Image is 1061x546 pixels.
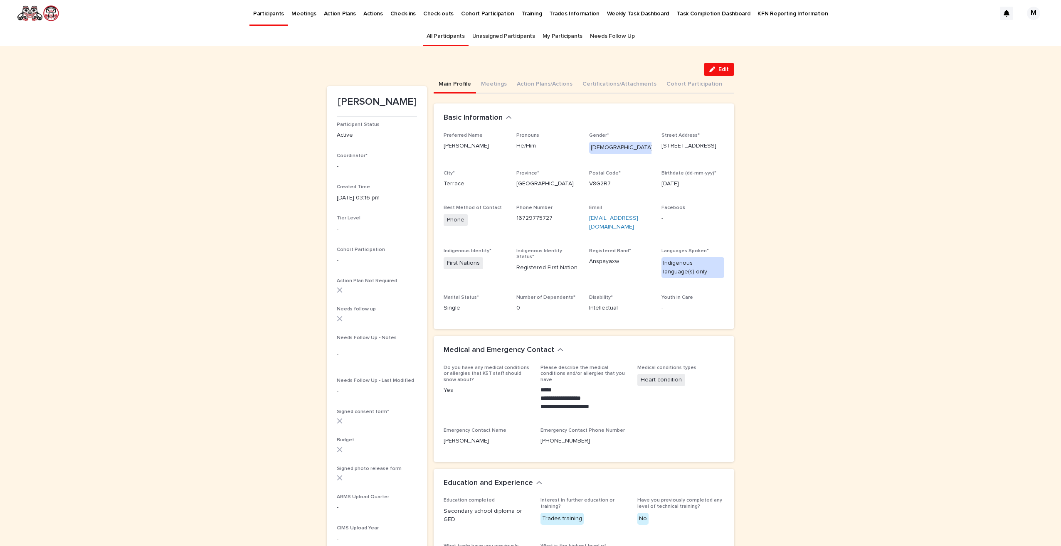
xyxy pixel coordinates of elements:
span: Gender* [589,133,609,138]
span: Medical conditions types [637,365,696,370]
h2: Basic Information [444,113,503,123]
span: Facebook [661,205,685,210]
a: All Participants [427,27,465,46]
span: Coordinator* [337,153,368,158]
p: Yes [444,386,530,395]
button: Medical and Emergency Contact [444,346,563,355]
img: rNyI97lYS1uoOg9yXW8k [17,5,59,22]
a: 16729775727 [516,215,553,221]
span: Action Plan Not Required [337,278,397,283]
p: - [661,304,724,312]
p: [PERSON_NAME] [444,142,506,150]
span: First Nations [444,257,483,269]
button: Main Profile [434,76,476,93]
button: Edit [704,63,734,76]
div: No [637,513,649,525]
button: Action Plans/Actions [512,76,577,93]
span: Province* [516,171,539,176]
span: Budget [337,438,354,443]
button: Basic Information [444,113,512,123]
span: Created Time [337,184,370,189]
a: Needs Follow Up [590,27,634,46]
span: Phone [444,214,468,226]
a: Unassigned Participants [472,27,535,46]
span: Interest in further education or training? [540,498,614,509]
span: Street Address* [661,133,700,138]
p: [DATE] [661,180,724,188]
span: Heart condition [637,374,685,386]
span: CIMS Upload Year [337,526,379,531]
span: Youth in Care [661,295,693,300]
span: Indigenous Identity* [444,248,491,253]
span: Tier Level [337,216,360,221]
span: Education completed [444,498,495,503]
p: Registered First Nation [516,263,579,272]
div: [DEMOGRAPHIC_DATA] [589,142,654,154]
span: Marital Status* [444,295,479,300]
span: Cohort Participation [337,247,385,252]
span: Do you have any medical conditions or allergies that K5T staff should know about? [444,365,529,382]
span: Pronouns [516,133,539,138]
button: Education and Experience [444,479,542,488]
p: 0 [516,304,579,312]
p: Anspayaxw [589,257,652,266]
span: Phone Number [516,205,553,210]
span: Postal Code* [589,171,621,176]
span: Languages Spoken* [661,248,709,253]
p: V8G2R7 [589,180,652,188]
p: - [337,162,417,171]
span: Needs follow up [337,307,376,312]
h2: Education and Experience [444,479,533,488]
span: Signed consent form* [337,409,389,414]
span: Email [589,205,602,210]
p: [PERSON_NAME] [444,437,530,445]
span: Disability* [589,295,613,300]
a: My Participants [543,27,582,46]
div: M [1027,7,1040,20]
span: Emergency Contact Phone Number [540,428,625,433]
span: Needs Follow Up - Notes [337,335,397,340]
p: Active [337,131,417,140]
span: City* [444,171,455,176]
span: Edit [718,66,729,72]
p: - [337,535,417,544]
span: Number of Dependents* [516,295,575,300]
span: Participant Status [337,122,380,127]
div: Indigenous language(s) only [661,257,724,278]
a: [EMAIL_ADDRESS][DOMAIN_NAME] [589,215,638,230]
p: Secondary school diploma or GED [444,507,530,524]
h2: Medical and Emergency Contact [444,346,554,355]
p: Terrace [444,180,506,188]
span: Have you previously completed any level of technical training? [637,498,722,509]
p: - [337,225,417,234]
span: ARMS Upload Quarter [337,494,389,499]
p: [PERSON_NAME] [337,96,417,108]
span: Please describe the medical conditions and/or allergies that you have [540,365,625,382]
span: Registered Band* [589,248,631,253]
button: Certifications/Attachments [577,76,661,93]
p: [DATE] 03:16 pm [337,194,417,202]
button: Cohort Participation [661,76,727,93]
p: [GEOGRAPHIC_DATA] [516,180,579,188]
span: Signed photo release form [337,466,402,471]
p: Single [444,304,506,312]
p: - [337,350,417,359]
p: [STREET_ADDRESS] [661,142,724,150]
button: Meetings [476,76,512,93]
div: Trades training [540,513,584,525]
span: Birthdate (dd-mm-yyy)* [661,171,716,176]
span: Best Method of Contact [444,205,502,210]
p: He/Him [516,142,579,150]
span: Needs Follow Up - Last Modified [337,378,414,383]
p: - [661,214,724,223]
span: Indigenous Identity: Status* [516,248,563,259]
span: Emergency Contact Name [444,428,506,433]
a: [PHONE_NUMBER] [540,438,590,444]
p: Intellectual [589,304,652,312]
p: - [337,256,417,265]
span: Preferred Name [444,133,483,138]
p: - [337,387,417,396]
p: - [337,503,417,512]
